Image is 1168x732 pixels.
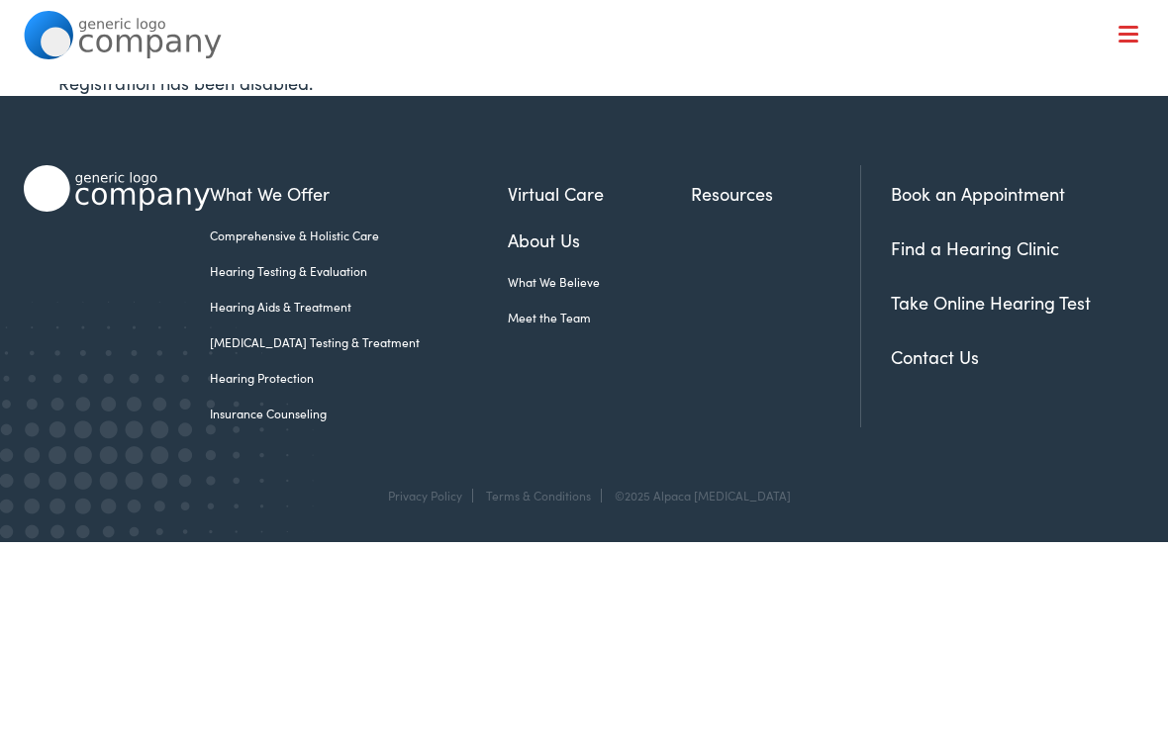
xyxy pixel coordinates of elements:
a: Take Online Hearing Test [891,290,1091,315]
a: Comprehensive & Holistic Care [210,227,507,244]
a: Insurance Counseling [210,405,507,422]
a: [MEDICAL_DATA] Testing & Treatment [210,333,507,351]
a: What We Offer [210,180,507,207]
a: Privacy Policy [388,487,462,503]
a: Contact Us [891,344,979,369]
a: Hearing Aids & Treatment [210,298,507,316]
a: Resources [691,180,860,207]
a: Hearing Testing & Evaluation [210,262,507,280]
a: Virtual Care [508,180,691,207]
a: What We Believe [508,273,691,291]
a: Meet the Team [508,309,691,326]
a: Terms & Conditions [486,487,591,503]
img: Alpaca Audiology [24,165,211,212]
a: Find a Hearing Clinic [891,235,1059,260]
a: About Us [508,227,691,253]
a: Book an Appointment [891,181,1065,206]
a: What We Offer [39,79,1145,140]
div: ©2025 Alpaca [MEDICAL_DATA] [605,489,791,503]
a: Hearing Protection [210,369,507,387]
